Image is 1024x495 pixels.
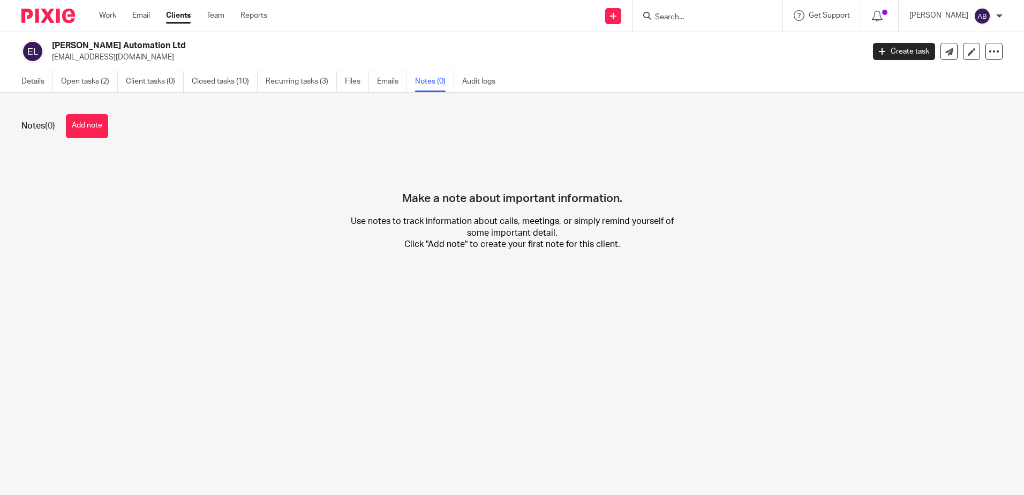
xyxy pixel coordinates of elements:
a: Edit client [963,43,980,60]
input: Search [654,13,750,22]
h4: Make a note about important information. [402,154,622,206]
a: Team [207,10,224,21]
img: svg%3E [974,7,991,25]
a: Email [132,10,150,21]
a: Send new email [940,43,958,60]
h1: Notes [21,121,55,132]
a: Work [99,10,116,21]
p: [PERSON_NAME] [909,10,968,21]
a: Closed tasks (10) [192,71,258,92]
img: svg%3E [21,40,44,63]
span: (0) [45,122,55,130]
a: Reports [240,10,267,21]
a: Details [21,71,53,92]
a: Audit logs [462,71,503,92]
h2: [PERSON_NAME] Automation Ltd [52,40,696,51]
a: Open tasks (2) [61,71,118,92]
span: Get Support [809,12,850,19]
button: Add note [66,114,108,138]
img: Pixie [21,9,75,23]
p: [EMAIL_ADDRESS][DOMAIN_NAME] [52,52,857,63]
a: Notes (0) [415,71,454,92]
a: Clients [166,10,191,21]
a: Emails [377,71,407,92]
a: Recurring tasks (3) [266,71,337,92]
a: Files [345,71,369,92]
a: Client tasks (0) [126,71,184,92]
p: Use notes to track information about calls, meetings, or simply remind yourself of some important... [349,216,676,250]
a: Create task [873,43,935,60]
